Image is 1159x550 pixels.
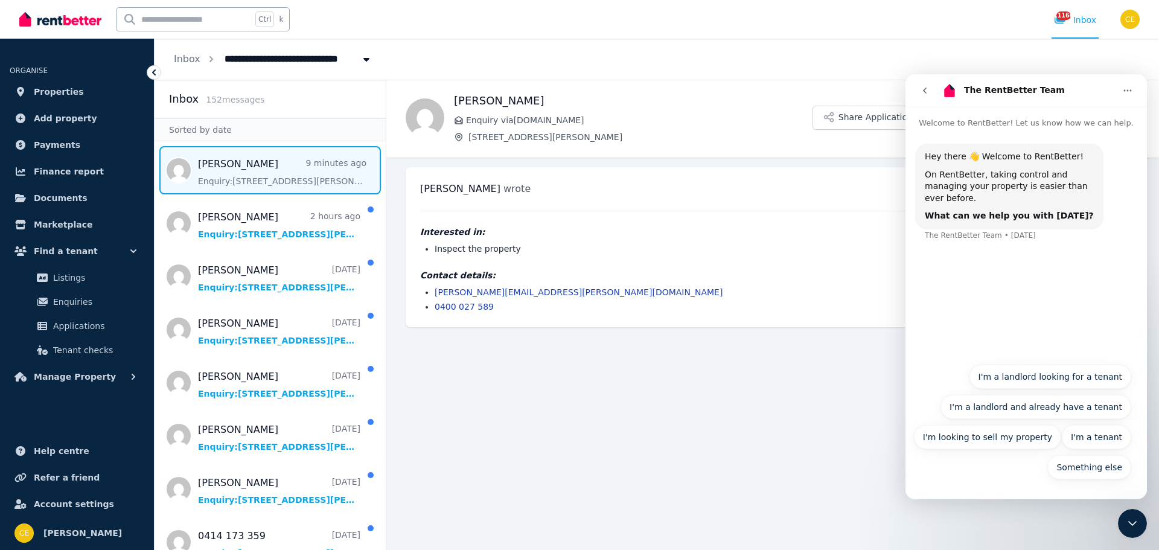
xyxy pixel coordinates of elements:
[53,295,135,309] span: Enquiries
[53,270,135,285] span: Listings
[53,343,135,357] span: Tenant checks
[10,80,144,104] a: Properties
[14,314,139,338] a: Applications
[10,159,144,184] a: Finance report
[10,133,144,157] a: Payments
[34,191,88,205] span: Documents
[43,526,122,540] span: [PERSON_NAME]
[10,439,144,463] a: Help centre
[198,157,366,187] a: [PERSON_NAME]9 minutes agoEnquiry:[STREET_ADDRESS][PERSON_NAME].
[198,263,360,293] a: [PERSON_NAME][DATE]Enquiry:[STREET_ADDRESS][PERSON_NAME].
[420,269,1125,281] h4: Contact details:
[279,14,283,24] span: k
[198,476,360,506] a: [PERSON_NAME][DATE]Enquiry:[STREET_ADDRESS][PERSON_NAME].
[34,164,104,179] span: Finance report
[34,85,84,99] span: Properties
[10,465,144,490] a: Refer a friend
[10,106,144,130] a: Add property
[19,10,101,28] img: RentBetter
[198,369,360,400] a: [PERSON_NAME][DATE]Enquiry:[STREET_ADDRESS][PERSON_NAME].
[1120,10,1140,29] img: Chris Ellsmore
[905,74,1147,499] iframe: Intercom live chat
[420,226,1125,238] h4: Interested in:
[34,244,98,258] span: Find a tenant
[198,423,360,453] a: [PERSON_NAME][DATE]Enquiry:[STREET_ADDRESS][PERSON_NAME].
[34,369,116,384] span: Manage Property
[34,138,80,152] span: Payments
[1118,509,1147,538] iframe: Intercom live chat
[1056,11,1071,20] span: 11160
[10,239,144,263] button: Find a tenant
[34,444,89,458] span: Help centre
[34,470,100,485] span: Refer a friend
[14,523,34,543] img: Chris Ellsmore
[155,118,386,141] div: Sorted by date
[420,183,500,194] span: [PERSON_NAME]
[198,210,360,240] a: [PERSON_NAME]2 hours agoEnquiry:[STREET_ADDRESS][PERSON_NAME].
[10,365,144,389] button: Manage Property
[174,53,200,65] a: Inbox
[10,66,48,75] span: ORGANISE
[198,316,360,347] a: [PERSON_NAME][DATE]Enquiry:[STREET_ADDRESS][PERSON_NAME].
[155,39,392,80] nav: Breadcrumb
[503,183,531,194] span: wrote
[14,290,139,314] a: Enquiries
[435,287,723,297] a: [PERSON_NAME][EMAIL_ADDRESS][PERSON_NAME][DOMAIN_NAME]
[468,131,813,143] span: [STREET_ADDRESS][PERSON_NAME]
[14,338,139,362] a: Tenant checks
[435,302,494,312] a: 0400 027 589
[14,266,139,290] a: Listings
[406,98,444,137] img: Laura Smith
[466,114,813,126] span: Enquiry via [DOMAIN_NAME]
[169,91,199,107] h2: Inbox
[34,217,92,232] span: Marketplace
[206,95,264,104] span: 152 message s
[1054,14,1096,26] div: Inbox
[10,213,144,237] a: Marketplace
[813,106,943,130] button: Share Application Link
[10,492,144,516] a: Account settings
[10,186,144,210] a: Documents
[34,111,97,126] span: Add property
[454,92,813,109] h1: [PERSON_NAME]
[255,11,274,27] span: Ctrl
[53,319,135,333] span: Applications
[34,497,114,511] span: Account settings
[435,243,1125,255] li: Inspect the property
